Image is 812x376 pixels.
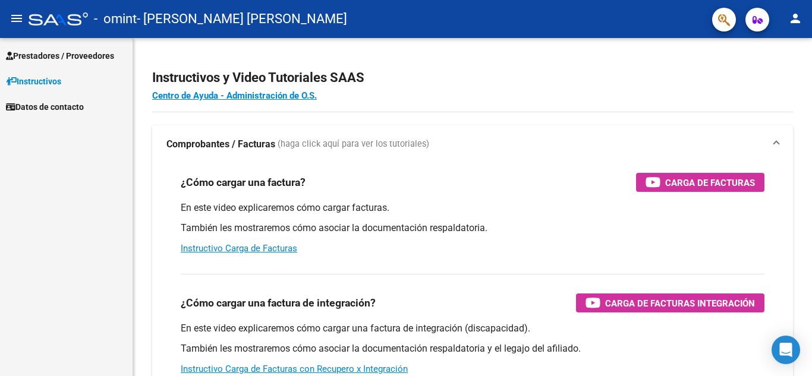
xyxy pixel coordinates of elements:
[152,90,317,101] a: Centro de Ayuda - Administración de O.S.
[772,336,800,364] div: Open Intercom Messenger
[181,222,764,235] p: También les mostraremos cómo asociar la documentación respaldatoria.
[278,138,429,151] span: (haga click aquí para ver los tutoriales)
[181,243,297,254] a: Instructivo Carga de Facturas
[181,201,764,214] p: En este video explicaremos cómo cargar facturas.
[94,6,137,32] span: - omint
[152,67,793,89] h2: Instructivos y Video Tutoriales SAAS
[576,293,764,312] button: Carga de Facturas Integración
[181,342,764,355] p: También les mostraremos cómo asociar la documentación respaldatoria y el legajo del afiliado.
[665,175,755,190] span: Carga de Facturas
[6,100,84,113] span: Datos de contacto
[137,6,347,32] span: - [PERSON_NAME] [PERSON_NAME]
[181,364,408,374] a: Instructivo Carga de Facturas con Recupero x Integración
[181,295,376,311] h3: ¿Cómo cargar una factura de integración?
[605,296,755,311] span: Carga de Facturas Integración
[636,173,764,192] button: Carga de Facturas
[6,49,114,62] span: Prestadores / Proveedores
[788,11,802,26] mat-icon: person
[166,138,275,151] strong: Comprobantes / Facturas
[181,322,764,335] p: En este video explicaremos cómo cargar una factura de integración (discapacidad).
[10,11,24,26] mat-icon: menu
[6,75,61,88] span: Instructivos
[181,174,306,191] h3: ¿Cómo cargar una factura?
[152,125,793,163] mat-expansion-panel-header: Comprobantes / Facturas (haga click aquí para ver los tutoriales)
